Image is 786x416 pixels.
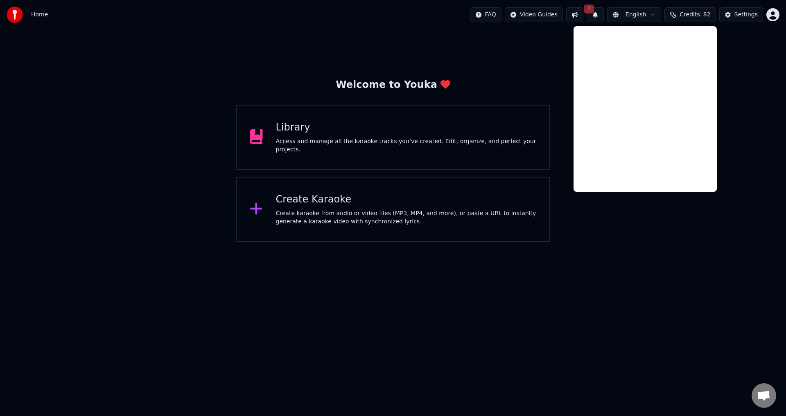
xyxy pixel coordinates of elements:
div: Settings [734,11,758,19]
div: Library [276,121,537,134]
button: Settings [719,7,763,22]
button: Credits82 [664,7,716,22]
div: Create Karaoke [276,193,537,206]
button: 1 [587,7,604,22]
div: Access and manage all the karaoke tracks you’ve created. Edit, organize, and perfect your projects. [276,137,537,154]
button: Video Guides [505,7,563,22]
div: Create karaoke from audio or video files (MP3, MP4, and more), or paste a URL to instantly genera... [276,209,537,226]
button: FAQ [470,7,501,22]
nav: breadcrumb [31,11,48,19]
div: Open chat [752,383,776,408]
span: 1 [584,4,594,13]
span: 82 [703,11,711,19]
div: Welcome to Youka [336,79,450,92]
span: Credits [680,11,700,19]
span: Home [31,11,48,19]
img: youka [7,7,23,23]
